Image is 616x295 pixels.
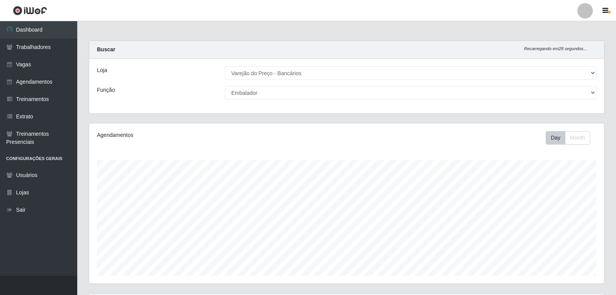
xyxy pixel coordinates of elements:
[97,86,115,94] label: Função
[565,131,590,145] button: Month
[546,131,590,145] div: First group
[13,6,47,15] img: CoreUI Logo
[524,46,587,51] i: Recarregando em 28 segundos...
[97,46,115,52] strong: Buscar
[546,131,565,145] button: Day
[97,66,107,74] label: Loja
[546,131,596,145] div: Toolbar with button groups
[97,131,298,139] div: Agendamentos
